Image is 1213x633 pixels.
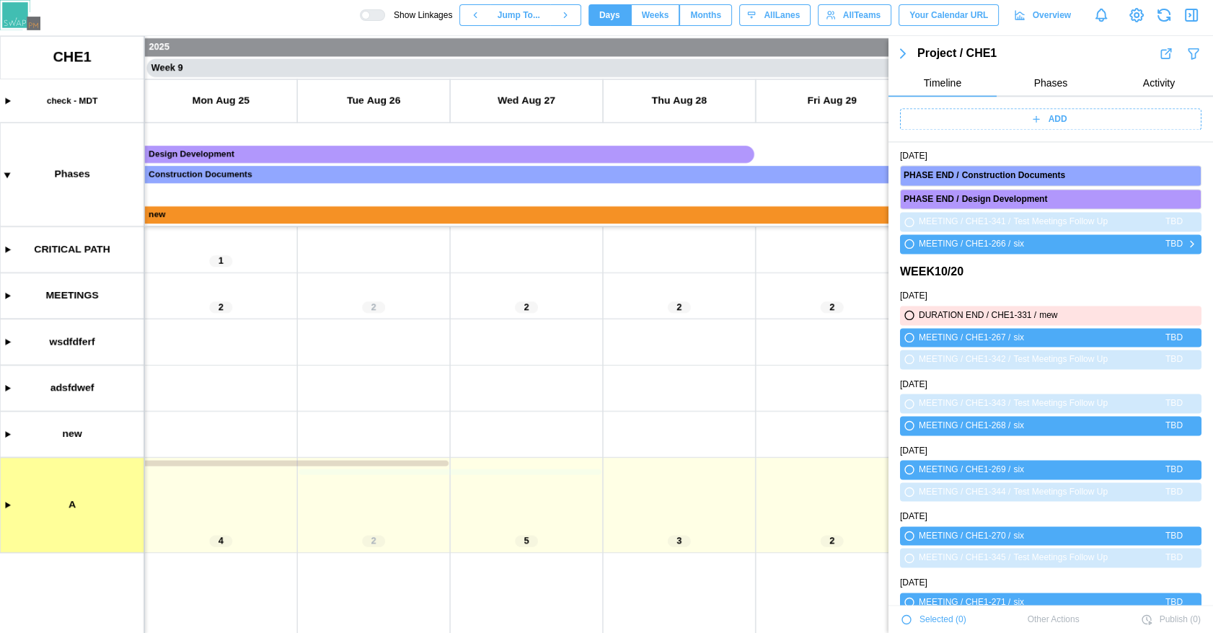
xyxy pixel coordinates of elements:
a: [DATE] [900,576,927,590]
a: Notifications [1089,3,1113,27]
div: Test Meetings Follow Up [1013,485,1163,499]
div: TBD [1165,485,1183,499]
a: [DATE] [900,510,927,523]
div: TBD [1165,529,1183,543]
button: Manage Meeting [1186,237,1199,250]
div: MEETING / CHE1-343 / [919,397,1010,410]
div: TBD [1165,215,1183,229]
div: Test Meetings Follow Up [1013,551,1163,565]
span: Months [690,5,721,25]
div: mew [1039,309,1183,322]
div: MEETING / CHE1-268 / [919,419,1010,433]
span: Timeline [924,78,961,88]
div: TBD [1165,353,1183,366]
div: TBD [1165,551,1183,565]
button: Close Drawer [1181,5,1201,25]
button: Export Results [1158,45,1174,61]
div: Test Meetings Follow Up [1013,215,1163,229]
div: TBD [1165,463,1183,477]
div: DURATION END / CHE1-331 / [919,309,1036,322]
span: Phases [1034,78,1068,88]
button: Filter [1186,45,1201,61]
span: Activity [1143,78,1175,88]
div: MEETING / CHE1-341 / [919,215,1010,229]
div: six [1013,529,1163,543]
a: [DATE] [900,444,927,458]
a: [DATE] [900,149,927,163]
span: All Teams [843,5,881,25]
div: TBD [1165,331,1183,345]
div: six [1013,463,1163,477]
div: MEETING / CHE1-342 / [919,353,1010,366]
div: PHASE END / [904,192,959,206]
div: six [1013,419,1163,433]
div: Project / CHE1 [917,45,1158,63]
button: Selected (0) [900,608,967,630]
span: Selected ( 0 ) [919,609,966,629]
div: MEETING / CHE1-267 / [919,331,1010,345]
a: WEEK 10 / 20 [900,263,963,281]
div: TBD [1165,419,1183,433]
a: View Project [1126,5,1147,25]
span: Show Linkages [385,9,452,21]
div: MEETING / CHE1-269 / [919,463,1010,477]
span: All Lanes [764,5,800,25]
div: Test Meetings Follow Up [1013,397,1163,410]
div: MEETING / CHE1-270 / [919,529,1010,543]
div: TBD [1165,596,1183,609]
div: Design Development [962,192,1182,206]
div: Test Meetings Follow Up [1013,353,1163,366]
span: ADD [1049,109,1067,129]
button: Refresh Grid [1153,4,1175,27]
a: [DATE] [900,289,927,303]
div: MEETING / CHE1-266 / [919,237,1010,251]
div: PHASE END / [904,169,959,182]
div: MEETING / CHE1-344 / [919,485,1010,499]
span: Your Calendar URL [909,5,988,25]
span: Jump To... [498,5,540,25]
span: Overview [1033,5,1071,25]
div: TBD [1165,237,1183,251]
div: MEETING / CHE1-271 / [919,596,1010,609]
span: Weeks [642,5,669,25]
div: six [1013,331,1163,345]
div: MEETING / CHE1-345 / [919,551,1010,565]
div: six [1013,596,1163,609]
a: [DATE] [900,378,927,391]
span: Days [599,5,620,25]
div: six [1013,237,1163,251]
div: TBD [1165,397,1183,410]
div: Construction Documents [962,169,1182,182]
